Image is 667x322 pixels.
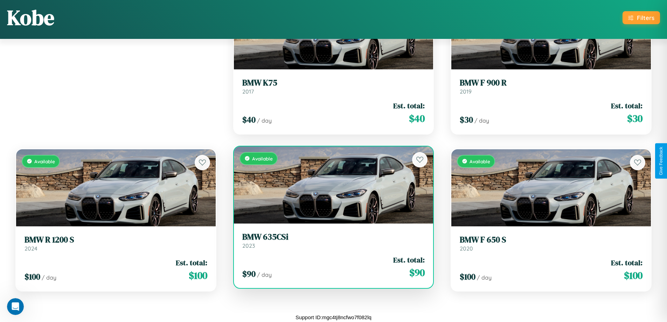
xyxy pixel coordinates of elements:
span: $ 90 [242,268,256,280]
span: / day [477,274,492,281]
span: 2023 [242,242,255,249]
div: Filters [637,14,654,21]
h3: BMW R 1200 S [25,235,207,245]
span: $ 100 [189,268,207,282]
iframe: Intercom live chat [7,298,24,315]
a: BMW R 1200 S2024 [25,235,207,252]
button: Filters [623,11,660,24]
div: Give Feedback [659,147,663,175]
span: $ 100 [624,268,642,282]
span: 2020 [460,245,473,252]
p: Support ID: mgc4tj8ncfwo7f082lq [296,313,371,322]
span: Est. total: [393,255,425,265]
span: $ 30 [460,114,473,125]
span: Available [34,158,55,164]
span: $ 90 [409,266,425,280]
span: $ 100 [460,271,475,282]
span: $ 40 [242,114,256,125]
span: $ 30 [627,111,642,125]
h3: BMW K75 [242,78,425,88]
span: $ 40 [409,111,425,125]
span: / day [257,117,272,124]
span: / day [257,271,272,278]
a: BMW F 650 S2020 [460,235,642,252]
h1: Kobe [7,3,54,32]
a: BMW F 900 R2019 [460,78,642,95]
span: / day [474,117,489,124]
span: Available [252,156,273,162]
span: / day [42,274,56,281]
span: 2024 [25,245,37,252]
h3: BMW F 900 R [460,78,642,88]
span: Est. total: [611,101,642,111]
h3: BMW F 650 S [460,235,642,245]
a: BMW K752017 [242,78,425,95]
span: 2017 [242,88,254,95]
span: Available [470,158,490,164]
span: Est. total: [176,258,207,268]
h3: BMW 635CSi [242,232,425,242]
span: Est. total: [393,101,425,111]
span: 2019 [460,88,472,95]
span: $ 100 [25,271,40,282]
span: Est. total: [611,258,642,268]
a: BMW 635CSi2023 [242,232,425,249]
